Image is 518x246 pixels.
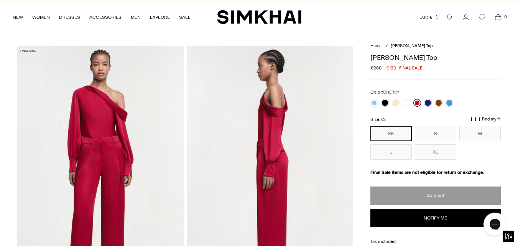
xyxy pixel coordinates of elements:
[370,43,382,48] a: Home
[474,10,490,25] a: Wishlist
[131,9,141,26] a: MEN
[502,13,509,20] span: 0
[217,10,301,25] a: SIMKHAI
[370,170,484,175] strong: Final Sale items are not eligible for return or exchange.
[59,9,80,26] a: DRESSES
[370,54,501,61] h1: [PERSON_NAME] Top
[415,126,456,141] button: S
[370,126,412,141] button: XS
[386,64,396,71] span: €130
[179,9,191,26] a: SALE
[480,210,510,238] iframe: Gorgias live chat messenger
[490,10,506,25] a: Open cart modal
[386,43,388,50] div: /
[459,126,501,141] button: M
[458,10,474,25] a: Go to the account page
[89,9,122,26] a: ACCESSORIES
[442,10,457,25] a: Open search modal
[13,9,23,26] a: NEW
[380,117,386,122] span: XS
[370,144,412,160] button: L
[370,238,501,245] div: Tax included.
[391,43,433,48] span: [PERSON_NAME] Top
[383,90,400,95] span: CHERRY
[150,9,170,26] a: EXPLORE
[419,9,439,26] button: EUR €
[370,116,386,123] label: Size:
[370,64,382,71] s: €260
[370,209,501,227] button: Notify me
[415,144,456,160] button: XL
[32,9,50,26] a: WOMEN
[370,43,501,50] nav: breadcrumbs
[370,89,400,96] label: Color:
